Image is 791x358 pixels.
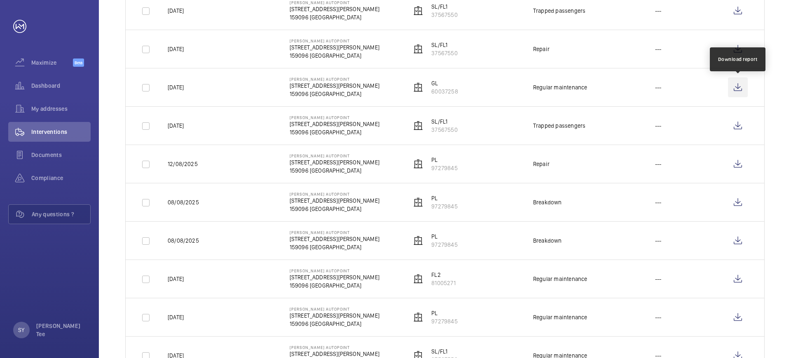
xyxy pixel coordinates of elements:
p: [STREET_ADDRESS][PERSON_NAME] [290,311,379,320]
p: PL [431,232,457,241]
img: elevator.svg [413,312,423,322]
span: Dashboard [31,82,91,90]
div: Trapped passengers [533,122,585,130]
p: 12/08/2025 [168,160,198,168]
p: [PERSON_NAME] Autopoint [290,307,379,311]
p: 159096 [GEOGRAPHIC_DATA] [290,51,379,60]
p: --- [655,160,662,168]
div: Regular maintenance [533,275,587,283]
span: Any questions ? [32,210,90,218]
p: 97279845 [431,317,457,325]
img: elevator.svg [413,197,423,207]
div: Repair [533,160,550,168]
p: --- [655,236,662,245]
p: 159096 [GEOGRAPHIC_DATA] [290,320,379,328]
span: Beta [73,58,84,67]
p: --- [655,7,662,15]
div: Breakdown [533,198,562,206]
p: [DATE] [168,83,184,91]
p: 08/08/2025 [168,236,199,245]
p: [PERSON_NAME] Autopoint [290,38,379,43]
span: My addresses [31,105,91,113]
p: [STREET_ADDRESS][PERSON_NAME] [290,5,379,13]
p: [PERSON_NAME] Autopoint [290,153,379,158]
img: elevator.svg [413,6,423,16]
p: PL [431,194,457,202]
p: FL2 [431,271,455,279]
p: [PERSON_NAME] Autopoint [290,230,379,235]
p: [PERSON_NAME] Autopoint [290,192,379,197]
img: elevator.svg [413,44,423,54]
p: SL/FL1 [431,41,457,49]
div: Repair [533,45,550,53]
p: 37567550 [431,126,457,134]
p: --- [655,45,662,53]
p: [STREET_ADDRESS][PERSON_NAME] [290,43,379,51]
p: [PERSON_NAME] Autopoint [290,268,379,273]
p: 60037258 [431,87,458,96]
p: --- [655,122,662,130]
div: Regular maintenance [533,83,587,91]
p: 97279845 [431,164,457,172]
div: Regular maintenance [533,313,587,321]
p: [DATE] [168,122,184,130]
img: elevator.svg [413,236,423,246]
span: Interventions [31,128,91,136]
p: 08/08/2025 [168,198,199,206]
p: SY [18,326,24,334]
p: 97279845 [431,202,457,211]
p: PL [431,309,457,317]
p: [STREET_ADDRESS][PERSON_NAME] [290,120,379,128]
span: Maximize [31,58,73,67]
p: SL/FL1 [431,347,457,356]
div: Breakdown [533,236,562,245]
p: 37567550 [431,49,457,57]
p: --- [655,313,662,321]
p: SL/FL1 [431,117,457,126]
p: SL/FL1 [431,2,457,11]
p: 159096 [GEOGRAPHIC_DATA] [290,281,379,290]
p: [STREET_ADDRESS][PERSON_NAME] [290,235,379,243]
p: 159096 [GEOGRAPHIC_DATA] [290,13,379,21]
div: Download report [718,56,758,63]
img: elevator.svg [413,82,423,92]
img: elevator.svg [413,274,423,284]
p: 97279845 [431,241,457,249]
p: [STREET_ADDRESS][PERSON_NAME] [290,158,379,166]
p: [DATE] [168,313,184,321]
p: --- [655,83,662,91]
p: 159096 [GEOGRAPHIC_DATA] [290,90,379,98]
p: PL [431,156,457,164]
p: [PERSON_NAME] Autopoint [290,77,379,82]
div: Trapped passengers [533,7,585,15]
p: [DATE] [168,45,184,53]
p: 159096 [GEOGRAPHIC_DATA] [290,166,379,175]
p: --- [655,275,662,283]
p: --- [655,198,662,206]
p: [PERSON_NAME] Tee [36,322,86,338]
span: Compliance [31,174,91,182]
p: [STREET_ADDRESS][PERSON_NAME] [290,350,379,358]
p: 159096 [GEOGRAPHIC_DATA] [290,128,379,136]
img: elevator.svg [413,121,423,131]
span: Documents [31,151,91,159]
p: [DATE] [168,7,184,15]
p: [PERSON_NAME] Autopoint [290,345,379,350]
p: 37567550 [431,11,457,19]
p: [DATE] [168,275,184,283]
img: elevator.svg [413,159,423,169]
p: [STREET_ADDRESS][PERSON_NAME] [290,82,379,90]
p: [STREET_ADDRESS][PERSON_NAME] [290,197,379,205]
p: [STREET_ADDRESS][PERSON_NAME] [290,273,379,281]
p: 159096 [GEOGRAPHIC_DATA] [290,243,379,251]
p: GL [431,79,458,87]
p: 81005271 [431,279,455,287]
p: 159096 [GEOGRAPHIC_DATA] [290,205,379,213]
p: [PERSON_NAME] Autopoint [290,115,379,120]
